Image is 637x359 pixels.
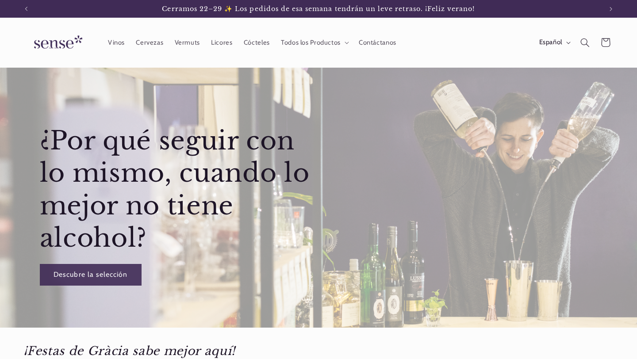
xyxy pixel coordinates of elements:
span: Cervezas [136,38,163,47]
span: Todos los Productos [281,38,341,47]
a: Sense [20,27,93,59]
img: Sense [23,30,90,55]
a: Vinos [102,33,130,52]
span: Vermuts [175,38,200,47]
a: Vermuts [169,33,206,52]
a: Descubre la selección [39,264,141,286]
span: Contáctanos [359,38,396,47]
a: Contáctanos [353,33,402,52]
summary: Todos los Productos [275,33,353,52]
span: Español [539,38,562,47]
span: Vinos [108,38,125,47]
span: Cerramos 22–29 ✨ Los pedidos de esa semana tendrán un leve retraso. ¡Feliz verano! [162,5,475,13]
h2: ¿Por qué seguir con lo mismo, cuando lo mejor no tiene alcohol? [39,125,323,255]
span: Licores [211,38,232,47]
em: ¡Festas de Gràcia sabe mejor aquí! [23,344,235,358]
summary: Búsqueda [575,32,595,53]
a: Cervezas [130,33,169,52]
span: Cócteles [244,38,270,47]
a: Licores [206,33,238,52]
button: Español [533,34,575,51]
a: Cócteles [238,33,275,52]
